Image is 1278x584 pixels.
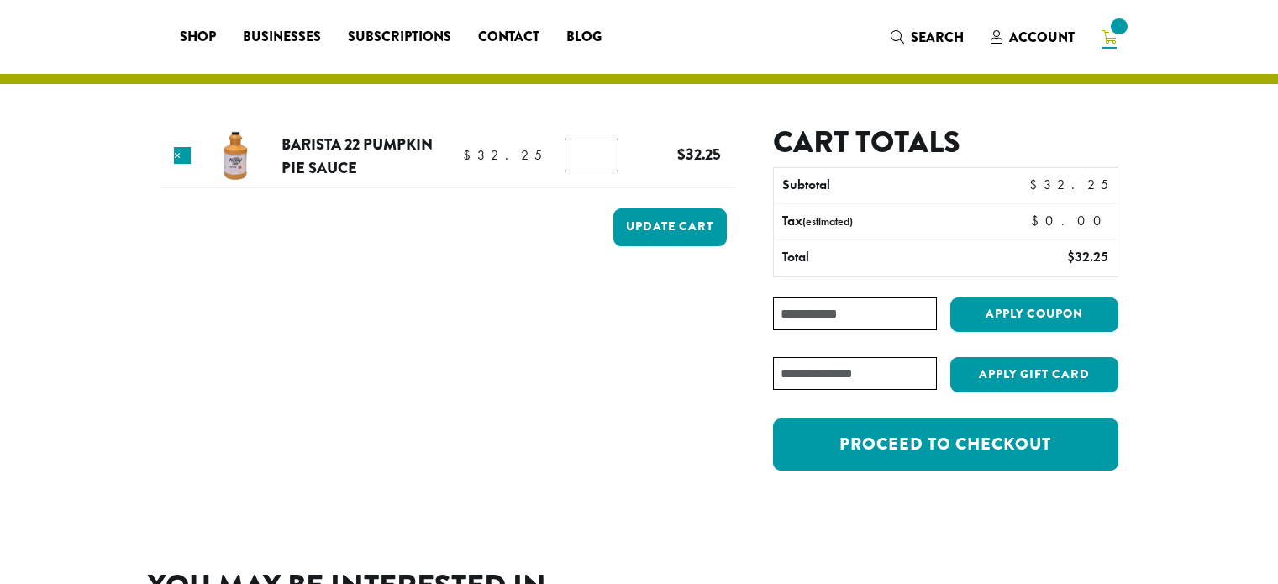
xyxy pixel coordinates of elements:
[463,146,542,164] bdi: 32.25
[566,27,602,48] span: Blog
[1067,248,1108,266] bdi: 32.25
[243,27,321,48] span: Businesses
[1009,28,1075,47] span: Account
[1029,176,1044,193] span: $
[950,357,1118,392] button: Apply Gift Card
[1029,176,1108,193] bdi: 32.25
[774,240,980,276] th: Total
[174,147,191,164] a: Remove this item
[208,129,263,183] img: Barista 22 Pumpkin Pie Sauce
[463,146,477,164] span: $
[613,208,727,246] button: Update cart
[281,133,433,179] a: Barista 22 Pumpkin Pie Sauce
[911,28,964,47] span: Search
[773,124,1118,160] h2: Cart totals
[877,24,977,51] a: Search
[565,139,618,171] input: Product quantity
[1031,212,1109,229] bdi: 0.00
[166,24,229,50] a: Shop
[950,297,1118,332] button: Apply coupon
[180,27,216,48] span: Shop
[774,168,980,203] th: Subtotal
[348,27,451,48] span: Subscriptions
[677,143,686,166] span: $
[1031,212,1045,229] span: $
[773,418,1118,471] a: Proceed to checkout
[774,204,1017,239] th: Tax
[478,27,539,48] span: Contact
[677,143,721,166] bdi: 32.25
[802,214,853,229] small: (estimated)
[1067,248,1075,266] span: $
